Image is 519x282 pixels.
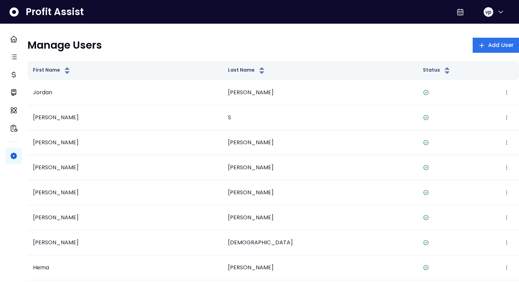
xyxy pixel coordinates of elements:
span: [PERSON_NAME] [228,163,274,171]
button: First Name [33,66,71,75]
span: Jordan [33,88,52,96]
span: [PERSON_NAME] [228,213,274,221]
span: Hema [33,263,49,271]
span: [PERSON_NAME] [228,88,274,96]
span: [PERSON_NAME] [33,188,79,196]
span: [PERSON_NAME] [33,113,79,121]
button: Add User [473,38,519,53]
h2: Manage Users [27,39,102,51]
span: Add User [488,41,514,49]
button: Status [423,66,451,75]
span: [PERSON_NAME] [33,213,79,221]
span: Profit Assist [26,6,84,18]
span: [PERSON_NAME] [228,188,274,196]
span: vp [485,9,492,15]
span: [PERSON_NAME] [228,263,274,271]
span: [DEMOGRAPHIC_DATA] [228,238,293,246]
span: [PERSON_NAME] [33,163,79,171]
span: S [228,113,231,121]
span: [PERSON_NAME] [228,138,274,146]
button: Last Name [228,66,266,75]
span: [PERSON_NAME] [33,138,79,146]
span: [PERSON_NAME] [33,238,79,246]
